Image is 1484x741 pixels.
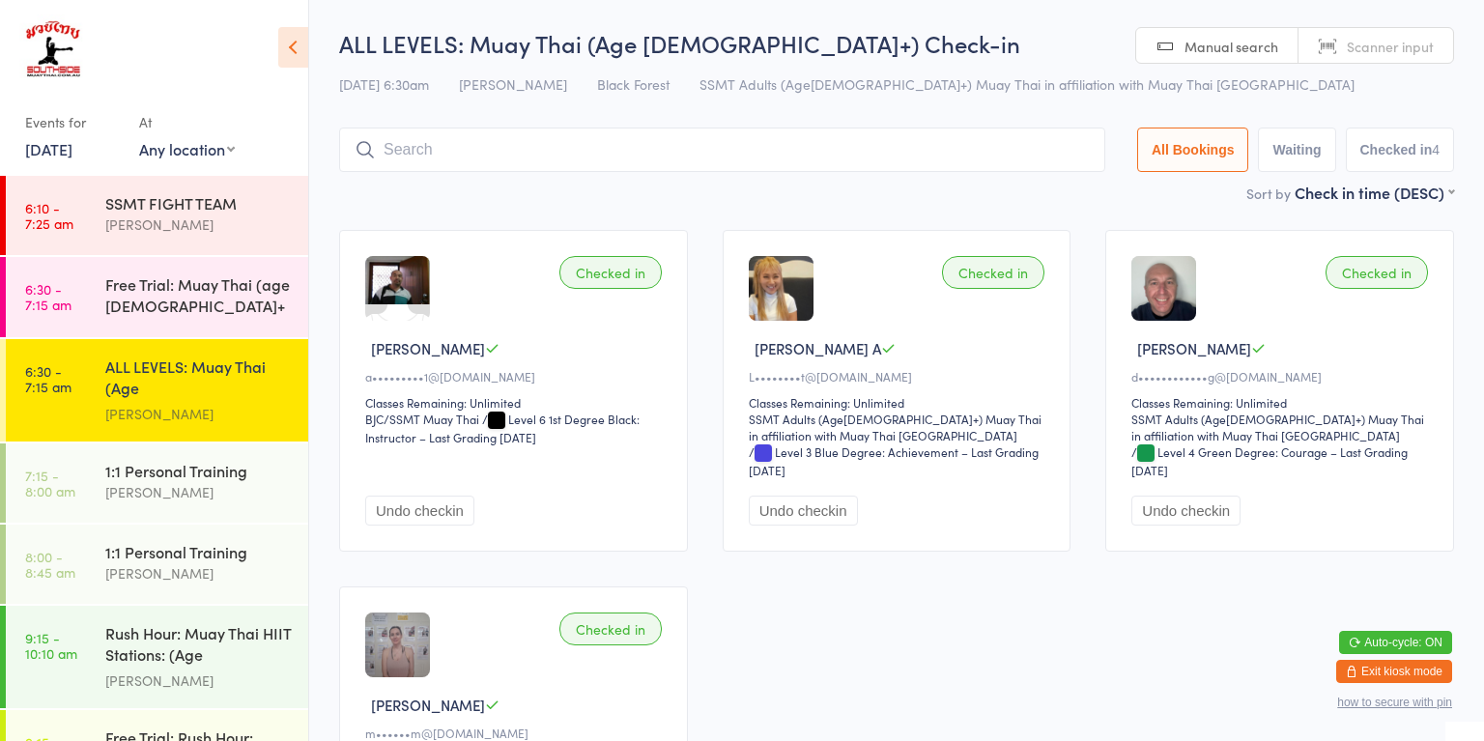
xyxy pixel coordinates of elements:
div: BJC/SSMT Muay Thai [365,411,479,427]
time: 7:15 - 8:00 am [25,468,75,499]
button: how to secure with pin [1337,696,1452,709]
div: d••••••••••••g@[DOMAIN_NAME] [1131,368,1434,385]
span: [PERSON_NAME] [371,338,485,358]
div: 1:1 Personal Training [105,460,292,481]
a: [DATE] [25,138,72,159]
img: image1498708873.png [365,256,430,304]
div: [PERSON_NAME] [105,403,292,425]
h2: ALL LEVELS: Muay Thai (Age [DEMOGRAPHIC_DATA]+) Check-in [339,27,1454,59]
div: [PERSON_NAME] [105,214,292,236]
a: 7:15 -8:00 am1:1 Personal Training[PERSON_NAME] [6,443,308,523]
button: Auto-cycle: ON [1339,631,1452,654]
div: Checked in [559,613,662,645]
button: Undo checkin [749,496,858,526]
img: Southside Muay Thai & Fitness [19,14,86,87]
a: 6:10 -7:25 amSSMT FIGHT TEAM[PERSON_NAME] [6,176,308,255]
div: Events for [25,106,120,138]
img: image1698308740.png [1131,256,1196,321]
div: Classes Remaining: Unlimited [1131,394,1434,411]
div: SSMT Adults (Age[DEMOGRAPHIC_DATA]+) Muay Thai in affiliation with Muay Thai [GEOGRAPHIC_DATA] [1131,411,1434,443]
span: [DATE] 6:30am [339,74,429,94]
span: Manual search [1184,37,1278,56]
div: [PERSON_NAME] [105,562,292,584]
a: 6:30 -7:15 amALL LEVELS: Muay Thai (Age [DEMOGRAPHIC_DATA]+)[PERSON_NAME] [6,339,308,442]
div: Checked in [1326,256,1428,289]
time: 6:30 - 7:15 am [25,363,71,394]
button: Undo checkin [1131,496,1241,526]
div: 1:1 Personal Training [105,541,292,562]
span: [PERSON_NAME] [459,74,567,94]
button: Exit kiosk mode [1336,660,1452,683]
time: 8:00 - 8:45 am [25,549,75,580]
span: [PERSON_NAME] A [755,338,881,358]
button: All Bookings [1137,128,1249,172]
img: image1737450057.png [749,256,813,321]
img: image1742932191.png [365,613,430,677]
time: 6:10 - 7:25 am [25,200,73,231]
div: m••••••m@[DOMAIN_NAME] [365,725,668,741]
span: [PERSON_NAME] [1137,338,1251,358]
div: Free Trial: Muay Thai (age [DEMOGRAPHIC_DATA]+ years) [105,273,292,321]
div: ALL LEVELS: Muay Thai (Age [DEMOGRAPHIC_DATA]+) [105,356,292,403]
a: 6:30 -7:15 amFree Trial: Muay Thai (age [DEMOGRAPHIC_DATA]+ years) [6,257,308,337]
a: 9:15 -10:10 amRush Hour: Muay Thai HIIT Stations: (Age [DEMOGRAPHIC_DATA]+)[PERSON_NAME] [6,606,308,708]
label: Sort by [1246,184,1291,203]
div: Checked in [559,256,662,289]
div: Check in time (DESC) [1295,182,1454,203]
span: SSMT Adults (Age[DEMOGRAPHIC_DATA]+) Muay Thai in affiliation with Muay Thai [GEOGRAPHIC_DATA] [699,74,1355,94]
div: SSMT Adults (Age[DEMOGRAPHIC_DATA]+) Muay Thai in affiliation with Muay Thai [GEOGRAPHIC_DATA] [749,411,1051,443]
div: Rush Hour: Muay Thai HIIT Stations: (Age [DEMOGRAPHIC_DATA]+) [105,622,292,670]
a: 8:00 -8:45 am1:1 Personal Training[PERSON_NAME] [6,525,308,604]
div: Any location [139,138,235,159]
div: L••••••••t@[DOMAIN_NAME] [749,368,1051,385]
div: Classes Remaining: Unlimited [749,394,1051,411]
span: [PERSON_NAME] [371,695,485,715]
button: Waiting [1258,128,1335,172]
div: a•••••••••1@[DOMAIN_NAME] [365,368,668,385]
div: Classes Remaining: Unlimited [365,394,668,411]
time: 9:15 - 10:10 am [25,630,77,661]
div: [PERSON_NAME] [105,670,292,692]
div: SSMT FIGHT TEAM [105,192,292,214]
button: Checked in4 [1346,128,1455,172]
div: At [139,106,235,138]
span: Scanner input [1347,37,1434,56]
span: Black Forest [597,74,670,94]
time: 6:30 - 7:15 am [25,281,71,312]
button: Undo checkin [365,496,474,526]
div: [PERSON_NAME] [105,481,292,503]
input: Search [339,128,1105,172]
div: 4 [1432,142,1440,157]
div: Checked in [942,256,1044,289]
